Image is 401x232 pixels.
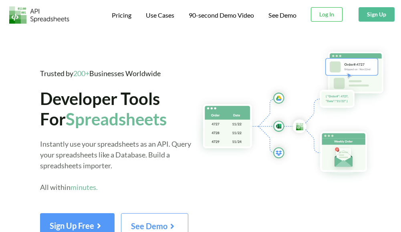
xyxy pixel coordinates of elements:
[311,7,343,22] button: Log In
[112,11,131,19] span: Pricing
[71,183,98,192] span: minutes.
[189,12,254,18] span: 90-second Demo Video
[146,11,174,19] span: Use Cases
[9,6,69,24] img: Logo.png
[66,109,167,129] span: Spreadsheets
[40,69,161,78] span: Trusted by Businesses Worldwide
[359,7,395,22] button: Sign Up
[192,44,401,184] img: Hero Spreadsheet Flow
[40,89,167,129] span: Developer Tools For
[40,139,191,192] span: Instantly use your spreadsheets as an API. Query your spreadsheets like a Database. Build a sprea...
[73,69,89,78] span: 200+
[50,221,105,230] span: Sign Up Free
[268,11,296,20] a: See Demo
[121,224,188,231] a: See Demo
[131,221,178,231] span: See Demo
